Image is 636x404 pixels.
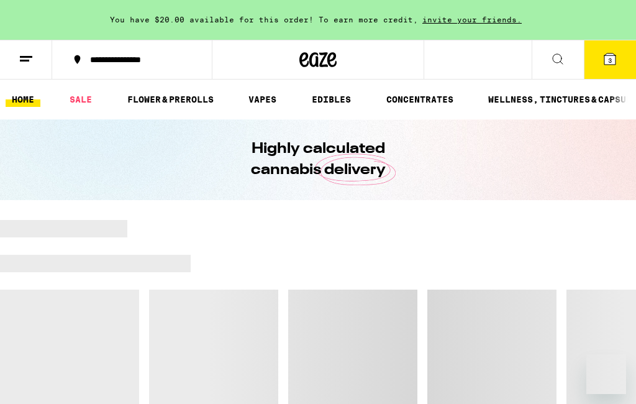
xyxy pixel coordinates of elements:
a: FLOWER & PREROLLS [121,92,220,107]
span: 3 [608,57,612,64]
button: 3 [584,40,636,79]
a: EDIBLES [306,92,357,107]
span: invite your friends. [418,16,526,24]
a: SALE [63,92,98,107]
a: CONCENTRATES [380,92,460,107]
iframe: Button to launch messaging window [586,354,626,394]
span: You have $20.00 available for this order! To earn more credit, [110,16,418,24]
h1: Highly calculated cannabis delivery [216,139,420,181]
a: VAPES [242,92,283,107]
a: HOME [6,92,40,107]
